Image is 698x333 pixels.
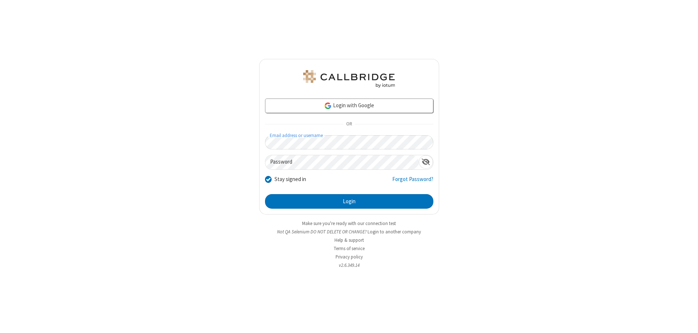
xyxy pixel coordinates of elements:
button: Login to another company [368,228,421,235]
input: Email address or username [265,135,433,149]
span: OR [343,119,355,129]
a: Forgot Password? [392,175,433,189]
img: QA Selenium DO NOT DELETE OR CHANGE [302,70,396,88]
a: Terms of service [334,245,365,252]
img: google-icon.png [324,102,332,110]
li: v2.6.349.14 [259,262,439,269]
label: Stay signed in [274,175,306,184]
button: Login [265,194,433,209]
li: Not QA Selenium DO NOT DELETE OR CHANGE? [259,228,439,235]
input: Password [265,155,419,169]
div: Show password [419,155,433,169]
a: Make sure you're ready with our connection test [302,220,396,226]
a: Login with Google [265,99,433,113]
a: Help & support [334,237,364,243]
a: Privacy policy [336,254,363,260]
